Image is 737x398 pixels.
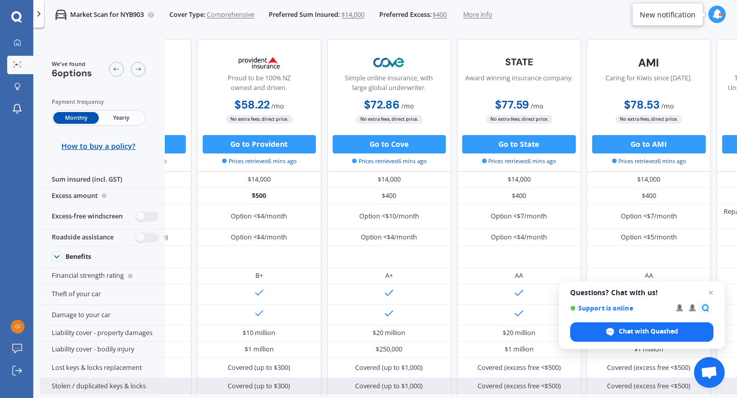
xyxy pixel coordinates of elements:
[619,327,678,336] span: Chat with Quashed
[618,51,679,74] img: AMI-text-1.webp
[373,328,405,338] div: $20 million
[385,271,393,280] div: A+
[478,382,561,391] div: Covered (excess free <$500)
[624,98,660,112] b: $78.53
[486,115,553,124] span: No extra fees, direct price.
[592,135,705,153] button: Go to AMI
[605,74,692,97] div: Caring for Kiwis since [DATE].
[531,102,544,110] span: / mo
[66,253,91,261] div: Benefits
[615,115,682,124] span: No extra fees, direct price.
[40,172,165,188] div: Sum insured (incl. GST)
[40,358,165,378] div: Lost keys & locks replacement
[11,320,25,334] img: b93c0f2799bd35b7cd74feccdcc0993f
[645,271,653,280] div: AA
[333,135,446,153] button: Go to Cove
[607,382,690,391] div: Covered (excess free <$500)
[231,212,287,221] div: Option <$4/month
[52,60,92,68] span: We've found
[40,284,165,305] div: Theft of your car
[457,172,581,188] div: $14,000
[587,188,711,204] div: $400
[341,10,364,19] span: $14,000
[229,51,290,74] img: Provident.png
[40,229,165,246] div: Roadside assistance
[587,172,711,188] div: $14,000
[463,10,492,19] span: More info
[634,345,663,354] div: $1 million
[361,233,417,242] div: Option <$4/month
[352,157,426,165] span: Prices retrieved 6 mins ago
[694,357,725,388] div: Open chat
[234,98,270,112] b: $58.22
[621,212,677,221] div: Option <$7/month
[228,363,290,372] div: Covered (up to $300)
[52,97,146,106] div: Payment frequency
[70,10,144,19] p: Market Scan for NYB903
[607,363,690,372] div: Covered (excess free <$500)
[570,322,713,342] div: Chat with Quashed
[245,345,274,354] div: $1 million
[359,212,419,221] div: Option <$10/month
[271,102,284,110] span: / mo
[222,157,296,165] span: Prices retrieved 6 mins ago
[515,271,523,280] div: AA
[612,157,686,165] span: Prices retrieved 6 mins ago
[40,204,165,230] div: Excess-free windscreen
[364,98,400,112] b: $72.86
[495,98,529,112] b: $77.59
[40,378,165,394] div: Stolen / duplicated keys & locks
[53,112,98,124] span: Monthly
[207,10,254,19] span: Comprehensive
[462,135,575,153] button: Go to State
[401,102,414,110] span: / mo
[376,345,402,354] div: $250,000
[570,304,669,312] span: Support is online
[40,268,165,284] div: Financial strength rating
[457,188,581,204] div: $400
[355,363,423,372] div: Covered (up to $1,000)
[203,135,316,153] button: Go to Provident
[503,328,535,338] div: $20 million
[40,305,165,325] div: Damage to your car
[55,9,67,20] img: car.f15378c7a67c060ca3f3.svg
[255,271,263,280] div: B+
[228,382,290,391] div: Covered (up to $300)
[705,286,717,299] span: Close chat
[355,382,423,391] div: Covered (up to $1,000)
[327,172,451,188] div: $14,000
[52,67,92,79] span: 6 options
[379,10,431,19] span: Preferred Excess:
[356,115,423,124] span: No extra fees, direct price.
[205,74,313,97] div: Proud to be 100% NZ owned and driven.
[197,188,321,204] div: $500
[40,325,165,342] div: Liability cover - property damages
[269,10,340,19] span: Preferred Sum Insured:
[99,112,144,124] span: Yearly
[40,188,165,204] div: Excess amount
[327,188,451,204] div: $400
[335,74,443,97] div: Simple online insurance, with large global underwriter.
[640,9,696,19] div: New notification
[231,233,287,242] div: Option <$4/month
[482,157,556,165] span: Prices retrieved 6 mins ago
[432,10,447,19] span: $400
[489,51,550,73] img: State-text-1.webp
[621,233,677,242] div: Option <$5/month
[478,363,561,372] div: Covered (excess free <$500)
[243,328,275,338] div: $10 million
[61,142,136,151] span: How to buy a policy?
[661,102,674,110] span: / mo
[359,51,420,74] img: Cove.webp
[226,115,293,124] span: No extra fees, direct price.
[570,289,713,297] span: Questions? Chat with us!
[465,74,573,97] div: Award winning insurance company.
[40,342,165,358] div: Liability cover - bodily injury
[491,233,547,242] div: Option <$4/month
[505,345,534,354] div: $1 million
[491,212,547,221] div: Option <$7/month
[169,10,205,19] span: Cover Type:
[197,172,321,188] div: $14,000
